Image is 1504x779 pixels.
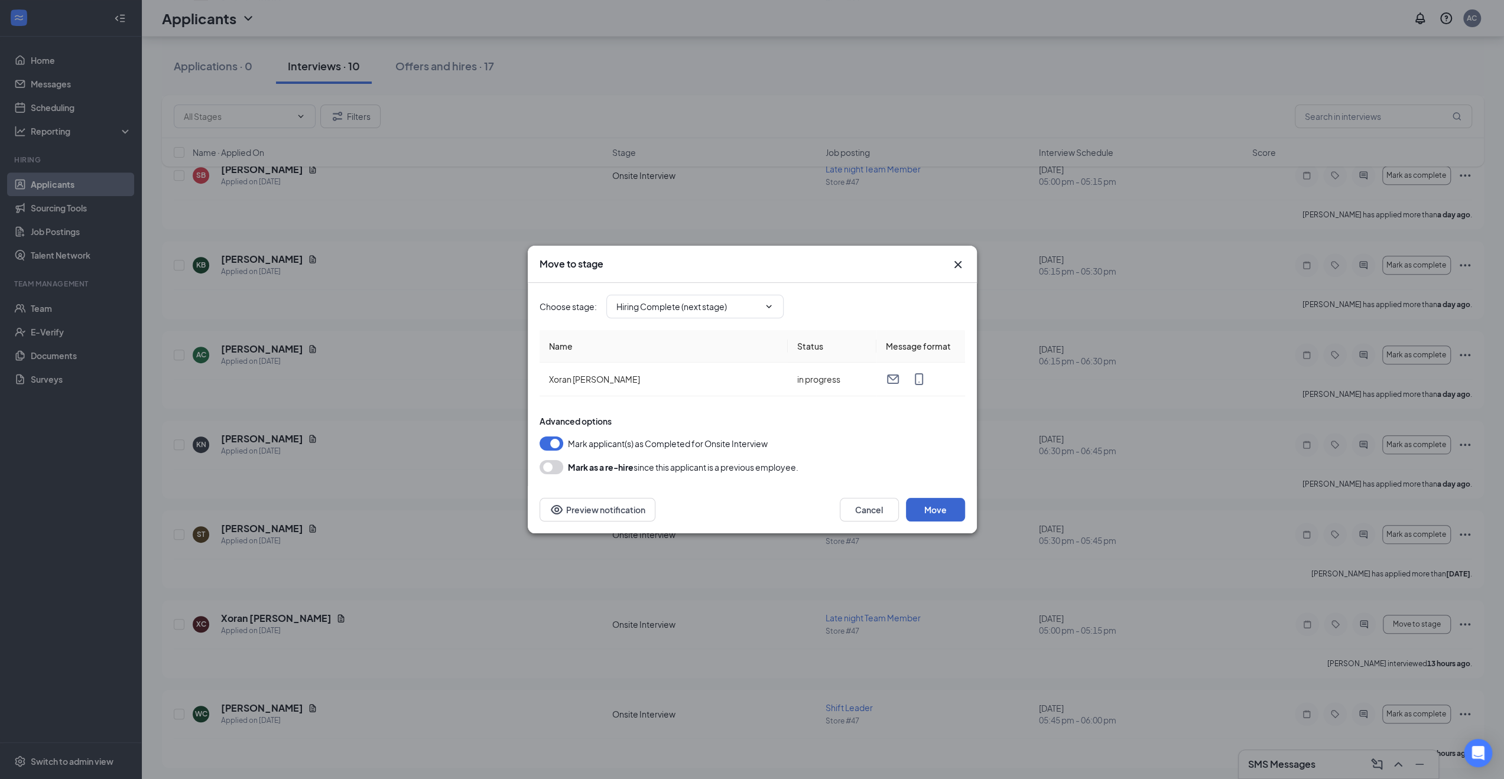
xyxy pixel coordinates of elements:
th: Message format [876,330,965,363]
svg: Email [886,372,900,386]
th: Name [540,330,788,363]
h3: Move to stage [540,258,603,270]
span: Mark applicant(s) as Completed for Onsite Interview [568,436,768,451]
div: Advanced options [540,415,965,427]
svg: MobileSms [912,372,926,386]
svg: Eye [550,503,564,517]
td: in progress [788,363,876,396]
span: Xoran [PERSON_NAME] [549,374,640,384]
svg: Cross [951,258,965,272]
button: Preview notificationEye [540,498,655,521]
button: Close [951,258,965,272]
button: Move [906,498,965,521]
th: Status [788,330,876,363]
button: Cancel [840,498,899,521]
div: since this applicant is a previous employee. [568,460,798,474]
span: Choose stage : [540,300,597,313]
b: Mark as a re-hire [568,462,634,472]
svg: ChevronDown [764,302,774,311]
div: Open Intercom Messenger [1464,739,1492,767]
